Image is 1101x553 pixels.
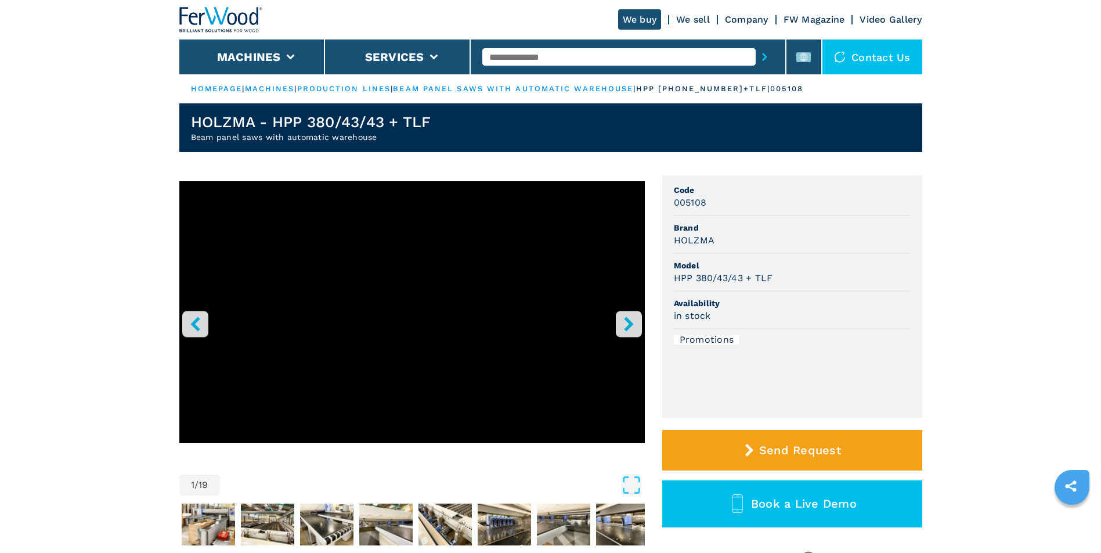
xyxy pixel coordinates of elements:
a: beam panel saws with automatic warehouse [393,84,633,93]
h1: HOLZMA - HPP 380/43/43 + TLF [191,113,431,131]
span: Book a Live Demo [751,497,857,511]
span: Availability [674,297,911,309]
span: Send Request [759,443,841,457]
button: Go to Slide 4 [298,501,356,548]
h3: HOLZMA [674,234,715,247]
h3: 005108 [674,196,707,209]
button: right-button [616,311,642,337]
img: Ferwood [179,7,263,33]
span: Brand [674,222,911,234]
a: We buy [618,9,662,30]
img: a6c60c1a3676ebe42faac2243d1250dd [418,504,472,545]
button: Book a Live Demo [662,480,922,527]
a: machines [245,84,295,93]
p: 005108 [770,84,804,94]
p: hpp [PHONE_NUMBER]+tlf | [636,84,770,94]
a: sharethis [1056,472,1085,501]
span: 19 [198,480,208,490]
img: 0a1c5b68401fd765238bc5ceb80c21fb [537,504,590,545]
img: 8b0ccaa03b3fa6e5782dcb1ebb198949 [596,504,649,545]
img: Contact us [834,51,846,63]
span: | [391,84,393,93]
h2: Beam panel saws with automatic warehouse [191,131,431,143]
button: submit-button [756,44,774,70]
a: production lines [297,84,391,93]
span: Code [674,184,911,196]
h3: HPP 380/43/43 + TLF [674,271,773,285]
a: HOMEPAGE [191,84,243,93]
iframe: Chat [1052,501,1092,544]
button: Open Fullscreen [223,475,642,495]
div: Contact us [822,39,922,74]
h3: in stock [674,309,711,322]
span: | [242,84,244,93]
img: c8baa173df613df2b30f0545528ecccf [182,504,235,545]
span: | [294,84,297,93]
div: Go to Slide 1 [179,181,645,463]
a: Company [725,14,768,25]
a: We sell [676,14,710,25]
button: Go to Slide 3 [239,501,297,548]
button: Send Request [662,430,922,471]
button: Go to Slide 9 [594,501,652,548]
button: Go to Slide 7 [475,501,533,548]
img: ca2f10625f52236e675e8238beb8a809 [359,504,413,545]
a: Video Gallery [860,14,922,25]
button: Services [365,50,424,64]
span: 1 [191,480,194,490]
button: Go to Slide 5 [357,501,415,548]
button: left-button [182,311,208,337]
a: FW Magazine [784,14,845,25]
button: Go to Slide 8 [535,501,593,548]
div: Promotions [674,335,740,344]
img: 568767d05079164ffacdeca15cdf6cdb [300,504,353,545]
button: Go to Slide 6 [416,501,474,548]
button: Machines [217,50,281,64]
span: / [194,480,198,490]
span: Model [674,260,911,271]
img: 71ac15643ac1369c6e4c0491a8361566 [478,504,531,545]
button: Go to Slide 2 [179,501,237,548]
span: | [633,84,636,93]
img: aad41f0784ef307d3db742587c6551d5 [241,504,294,545]
nav: Thumbnail Navigation [179,501,645,548]
iframe: YouTube video player [179,181,645,443]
